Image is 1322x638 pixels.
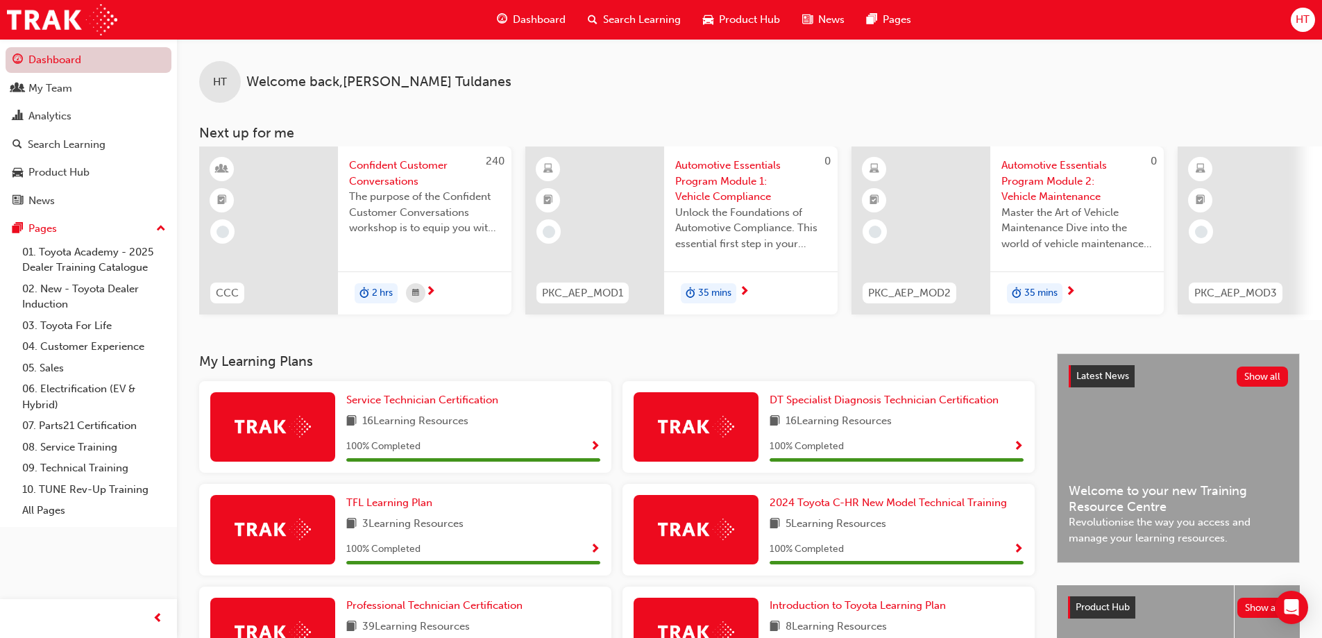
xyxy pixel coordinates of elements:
a: Product Hub [6,160,171,185]
span: learningResourceType_INSTRUCTOR_LED-icon [217,160,227,178]
span: Show Progress [1013,441,1024,453]
span: search-icon [588,11,598,28]
span: next-icon [739,286,749,299]
button: Pages [6,216,171,242]
span: PKC_AEP_MOD3 [1194,285,1277,301]
span: duration-icon [686,285,695,303]
span: CCC [216,285,239,301]
span: chart-icon [12,110,23,123]
h3: Next up for me [177,125,1322,141]
button: HT [1291,8,1315,32]
span: 8 Learning Resources [786,619,887,636]
span: Automotive Essentials Program Module 1: Vehicle Compliance [675,158,827,205]
a: Latest NewsShow allWelcome to your new Training Resource CentreRevolutionise the way you access a... [1057,353,1300,563]
a: Introduction to Toyota Learning Plan [770,598,951,614]
span: Unlock the Foundations of Automotive Compliance. This essential first step in your Automotive Ess... [675,205,827,252]
span: Professional Technician Certification [346,599,523,612]
span: 16 Learning Resources [362,413,468,430]
span: book-icon [770,619,780,636]
img: Trak [235,416,311,437]
span: 2 hrs [372,285,393,301]
span: news-icon [802,11,813,28]
a: Professional Technician Certification [346,598,528,614]
span: booktick-icon [543,192,553,210]
span: 0 [824,155,831,167]
a: Dashboard [6,47,171,73]
span: Dashboard [513,12,566,28]
div: My Team [28,81,72,96]
span: car-icon [12,167,23,179]
span: 39 Learning Resources [362,619,470,636]
a: 07. Parts21 Certification [17,415,171,437]
a: car-iconProduct Hub [692,6,791,34]
span: news-icon [12,195,23,208]
span: calendar-icon [412,285,419,302]
span: book-icon [346,516,357,533]
span: News [818,12,845,28]
img: Trak [7,4,117,35]
a: 10. TUNE Rev-Up Training [17,479,171,501]
span: people-icon [12,83,23,95]
a: 240CCCConfident Customer ConversationsThe purpose of the Confident Customer Conversations worksho... [199,146,511,314]
span: learningResourceType_ELEARNING-icon [870,160,879,178]
span: booktick-icon [1196,192,1205,210]
span: Master the Art of Vehicle Maintenance Dive into the world of vehicle maintenance with this compre... [1001,205,1153,252]
span: Welcome back , [PERSON_NAME] Tuldanes [246,74,511,90]
span: duration-icon [359,285,369,303]
a: My Team [6,76,171,101]
span: 100 % Completed [346,439,421,455]
span: Introduction to Toyota Learning Plan [770,599,946,612]
a: 08. Service Training [17,437,171,458]
span: 240 [486,155,505,167]
span: Search Learning [603,12,681,28]
span: Product Hub [719,12,780,28]
span: book-icon [770,413,780,430]
span: pages-icon [12,223,23,235]
div: Open Intercom Messenger [1275,591,1308,624]
button: Show Progress [1013,438,1024,455]
span: HT [213,74,227,90]
span: book-icon [346,619,357,636]
span: 100 % Completed [346,542,421,557]
img: Trak [235,519,311,540]
span: 35 mins [1024,285,1058,301]
span: book-icon [346,413,357,430]
span: Show Progress [590,441,600,453]
span: booktick-icon [217,192,227,210]
a: Service Technician Certification [346,392,504,408]
button: Show all [1237,367,1289,387]
a: 04. Customer Experience [17,336,171,358]
span: 0 [1151,155,1157,167]
a: TFL Learning Plan [346,495,438,511]
span: next-icon [425,286,436,299]
span: car-icon [703,11,713,28]
div: News [28,193,55,209]
button: Show Progress [590,438,600,455]
span: learningRecordVerb_NONE-icon [217,226,229,238]
a: news-iconNews [791,6,856,34]
a: 0PKC_AEP_MOD1Automotive Essentials Program Module 1: Vehicle ComplianceUnlock the Foundations of ... [525,146,838,314]
a: 01. Toyota Academy - 2025 Dealer Training Catalogue [17,242,171,278]
span: Welcome to your new Training Resource Centre [1069,483,1288,514]
span: pages-icon [867,11,877,28]
div: Product Hub [28,165,90,181]
a: DT Specialist Diagnosis Technician Certification [770,392,1004,408]
a: 2024 Toyota C-HR New Model Technical Training [770,495,1012,511]
a: Analytics [6,103,171,129]
div: Search Learning [28,137,105,153]
a: Product HubShow all [1068,596,1289,619]
a: Latest NewsShow all [1069,365,1288,387]
span: 16 Learning Resources [786,413,892,430]
h3: My Learning Plans [199,353,1035,369]
span: Confident Customer Conversations [349,158,500,189]
span: PKC_AEP_MOD2 [868,285,951,301]
span: search-icon [12,139,22,151]
span: 2024 Toyota C-HR New Model Technical Training [770,496,1007,509]
span: Latest News [1076,370,1129,382]
button: Show Progress [1013,541,1024,558]
span: prev-icon [153,610,163,628]
span: The purpose of the Confident Customer Conversations workshop is to equip you with tools to commun... [349,189,500,236]
span: book-icon [770,516,780,533]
